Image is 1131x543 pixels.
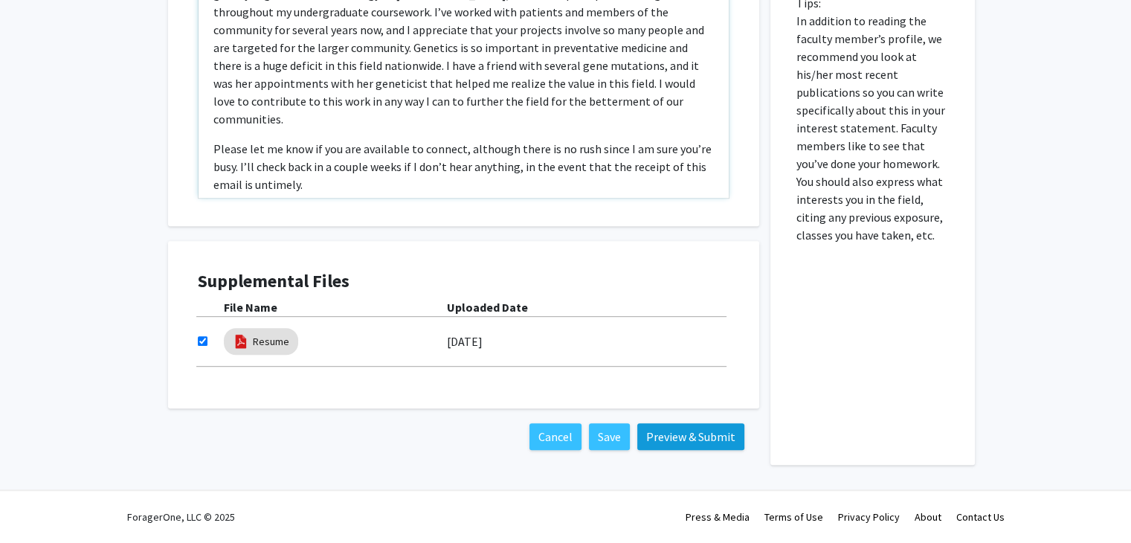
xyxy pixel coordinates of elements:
[529,423,581,450] button: Cancel
[127,491,235,543] div: ForagerOne, LLC © 2025
[956,510,1005,524] a: Contact Us
[233,333,249,350] img: pdf_icon.png
[838,510,900,524] a: Privacy Policy
[589,423,630,450] button: Save
[915,510,941,524] a: About
[764,510,823,524] a: Terms of Use
[447,300,528,315] b: Uploaded Date
[11,476,63,532] iframe: Chat
[198,271,729,292] h4: Supplemental Files
[447,329,483,354] label: [DATE]
[253,334,289,350] a: Resume
[637,423,744,450] button: Preview & Submit
[224,300,277,315] b: File Name
[213,140,714,193] p: Please let me know if you are available to connect, although there is no rush since I am sure you...
[686,510,750,524] a: Press & Media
